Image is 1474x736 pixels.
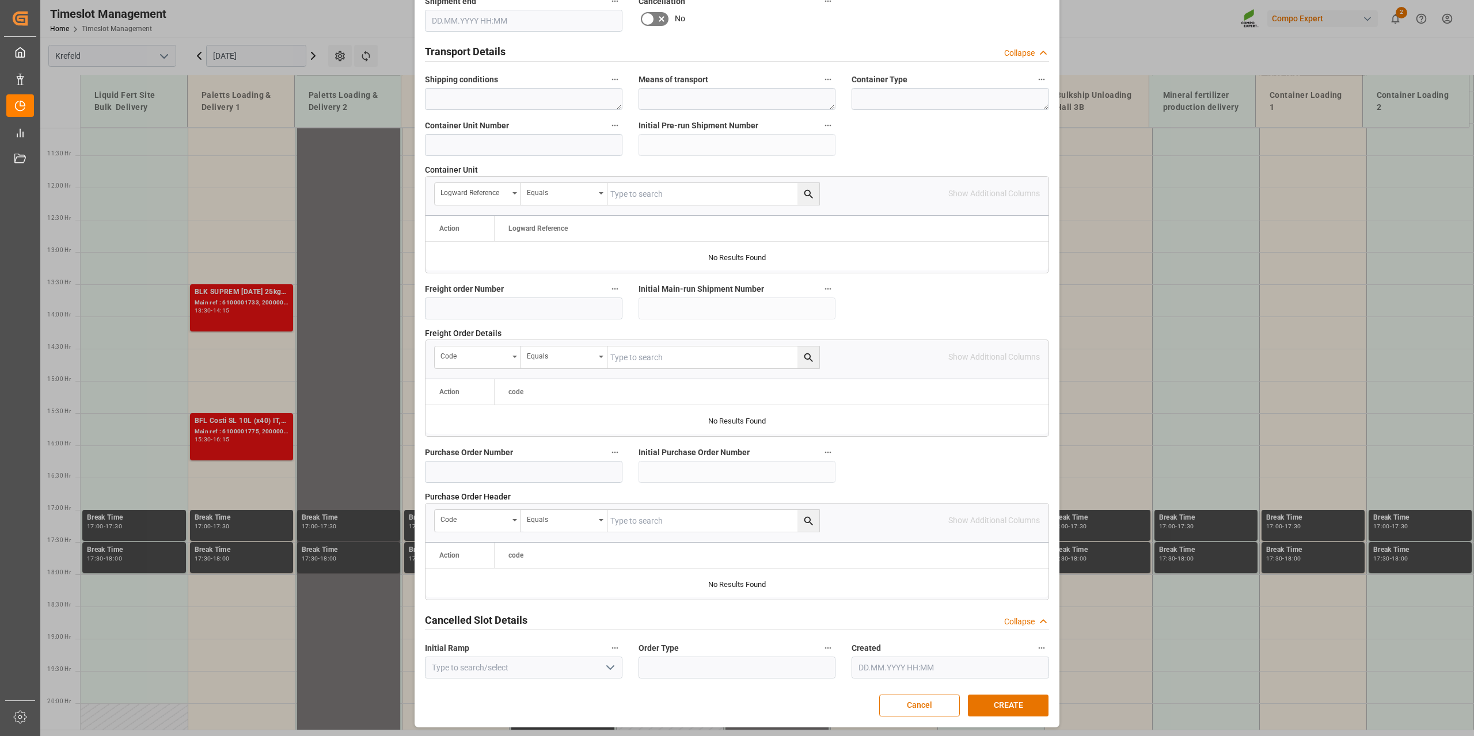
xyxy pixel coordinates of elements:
input: Type to search [607,346,819,368]
span: Container Unit [425,164,478,176]
span: Created [852,642,881,654]
button: CREATE [968,695,1048,716]
button: Initial Pre-run Shipment Number [820,118,835,133]
span: Container Unit Number [425,120,509,132]
div: Action [439,388,459,396]
button: Initial Ramp [607,640,622,655]
button: open menu [521,183,607,205]
div: Logward Reference [440,185,508,198]
h2: Cancelled Slot Details [425,612,527,628]
button: Order Type [820,640,835,655]
button: Container Type [1034,72,1049,87]
span: Means of transport [639,74,708,86]
input: Type to search [607,510,819,532]
button: Shipping conditions [607,72,622,87]
button: open menu [435,346,521,368]
div: Collapse [1004,47,1035,59]
span: Freight Order Details [425,327,502,340]
button: search button [797,346,819,368]
span: Container Type [852,74,907,86]
button: open menu [521,510,607,532]
span: Order Type [639,642,679,654]
div: Collapse [1004,616,1035,628]
button: Initial Main-run Shipment Number [820,281,835,296]
button: search button [797,510,819,532]
span: Initial Main-run Shipment Number [639,283,764,295]
button: Container Unit Number [607,118,622,133]
span: Initial Ramp [425,642,469,654]
button: Initial Purchase Order Number [820,445,835,460]
button: Freight order Number [607,281,622,296]
span: Initial Pre-run Shipment Number [639,120,758,132]
button: open menu [435,510,521,532]
h2: Transport Details [425,44,506,59]
input: DD.MM.YYYY HH:MM [852,657,1049,678]
span: Initial Purchase Order Number [639,447,750,459]
button: Purchase Order Number [607,445,622,460]
button: open menu [601,659,618,677]
span: Purchase Order Header [425,491,511,503]
span: code [508,388,523,396]
input: DD.MM.YYYY HH:MM [425,10,622,32]
div: Action [439,551,459,559]
button: Created [1034,640,1049,655]
div: Equals [527,348,595,361]
div: code [440,512,508,525]
button: Cancel [879,695,960,716]
span: Shipping conditions [425,74,498,86]
span: Purchase Order Number [425,447,513,459]
div: Equals [527,185,595,198]
input: Type to search/select [425,657,622,678]
button: open menu [521,346,607,368]
div: Equals [527,512,595,525]
div: Action [439,224,459,232]
span: No [675,13,685,25]
input: Type to search [607,183,819,205]
div: code [440,348,508,361]
button: search button [797,183,819,205]
span: code [508,551,523,559]
span: Freight order Number [425,283,504,295]
button: open menu [435,183,521,205]
button: Means of transport [820,72,835,87]
span: Logward Reference [508,224,568,232]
